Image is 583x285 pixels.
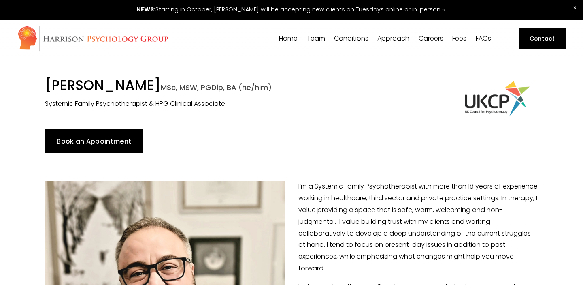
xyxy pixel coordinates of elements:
a: Book an Appointment [45,129,143,153]
img: Harrison Psychology Group [17,26,168,52]
a: folder dropdown [377,35,409,43]
a: folder dropdown [307,35,325,43]
a: folder dropdown [334,35,368,43]
span: Approach [377,35,409,42]
h1: [PERSON_NAME] [45,77,411,96]
span: MSc, MSW, PGDip, BA (he/him) [161,82,272,92]
p: I’m a Systemic Family Psychotherapist with more than 18 years of experience working in healthcare... [45,181,538,274]
a: Fees [452,35,466,43]
a: Home [279,35,298,43]
span: Conditions [334,35,368,42]
span: Team [307,35,325,42]
a: FAQs [476,35,491,43]
a: Careers [419,35,443,43]
p: Systemic Family Psychotherapist & HPG Clinical Associate [45,98,411,110]
a: Contact [519,28,565,49]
